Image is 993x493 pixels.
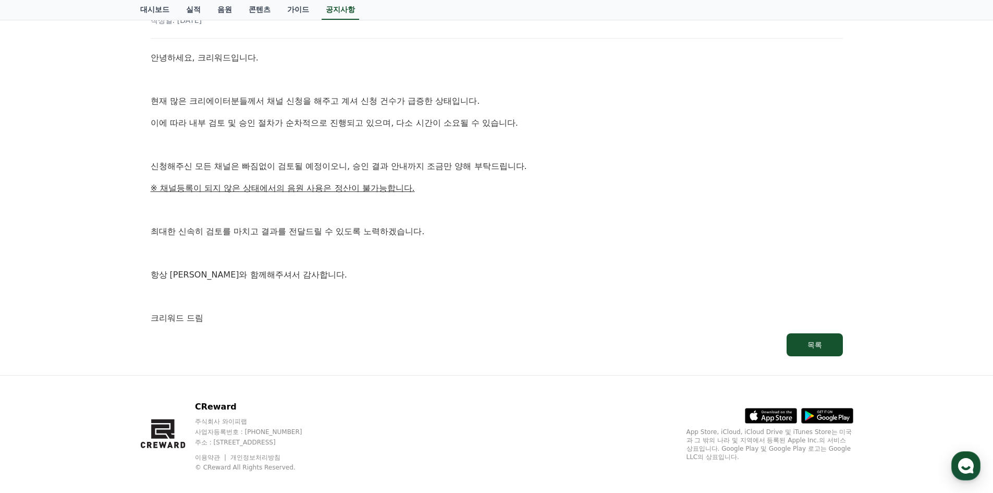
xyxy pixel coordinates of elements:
[151,268,843,282] p: 항상 [PERSON_NAME]와 함께해주셔서 감사합니다.
[230,454,280,461] a: 개인정보처리방침
[195,438,322,447] p: 주소 : [STREET_ADDRESS]
[151,51,843,65] p: 안녕하세요, 크리워드입니다.
[95,347,108,355] span: 대화
[134,331,200,357] a: 설정
[195,454,228,461] a: 이용약관
[195,401,322,413] p: CReward
[807,340,822,350] div: 목록
[787,333,843,356] button: 목록
[151,311,843,325] p: 크리워드 드림
[151,16,202,25] span: 작성일: [DATE]
[686,428,853,461] p: App Store, iCloud, iCloud Drive 및 iTunes Store는 미국과 그 밖의 나라 및 지역에서 등록된 Apple Inc.의 서비스 상표입니다. Goo...
[151,116,843,130] p: 이에 따라 내부 검토 및 승인 절차가 순차적으로 진행되고 있으며, 다소 시간이 소요될 수 있습니다.
[161,346,174,355] span: 설정
[69,331,134,357] a: 대화
[151,183,415,193] u: ※ 채널등록이 되지 않은 상태에서의 음원 사용은 정산이 불가능합니다.
[195,428,322,436] p: 사업자등록번호 : [PHONE_NUMBER]
[151,94,843,108] p: 현재 많은 크리에이터분들께서 채널 신청을 해주고 계셔 신청 건수가 급증한 상태입니다.
[151,225,843,238] p: 최대한 신속히 검토를 마치고 결과를 전달드릴 수 있도록 노력하겠습니다.
[195,417,322,426] p: 주식회사 와이피랩
[195,463,322,472] p: © CReward All Rights Reserved.
[151,333,843,356] a: 목록
[3,331,69,357] a: 홈
[33,346,39,355] span: 홈
[151,160,843,173] p: 신청해주신 모든 채널은 빠짐없이 검토될 예정이오니, 승인 결과 안내까지 조금만 양해 부탁드립니다.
